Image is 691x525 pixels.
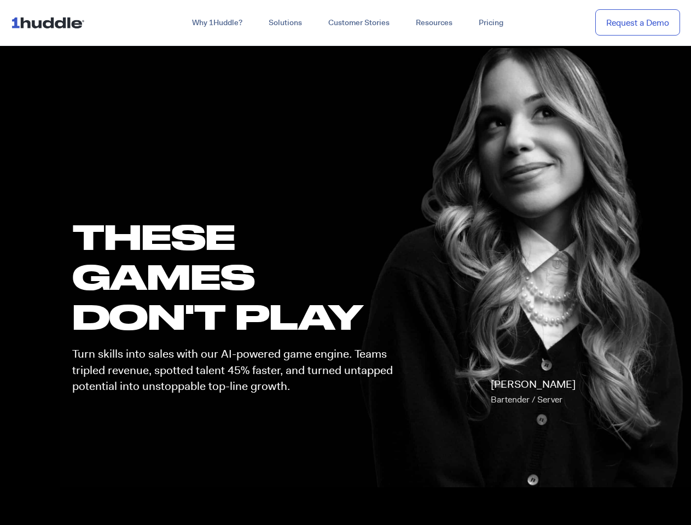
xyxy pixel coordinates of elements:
h1: these GAMES DON'T PLAY [72,217,403,337]
a: Why 1Huddle? [179,13,256,33]
a: Customer Stories [315,13,403,33]
a: Pricing [466,13,516,33]
span: Bartender / Server [491,394,562,405]
img: ... [11,12,89,33]
p: [PERSON_NAME] [491,377,576,407]
a: Request a Demo [595,9,680,36]
a: Resources [403,13,466,33]
a: Solutions [256,13,315,33]
p: Turn skills into sales with our AI-powered game engine. Teams tripled revenue, spotted talent 45%... [72,346,403,394]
